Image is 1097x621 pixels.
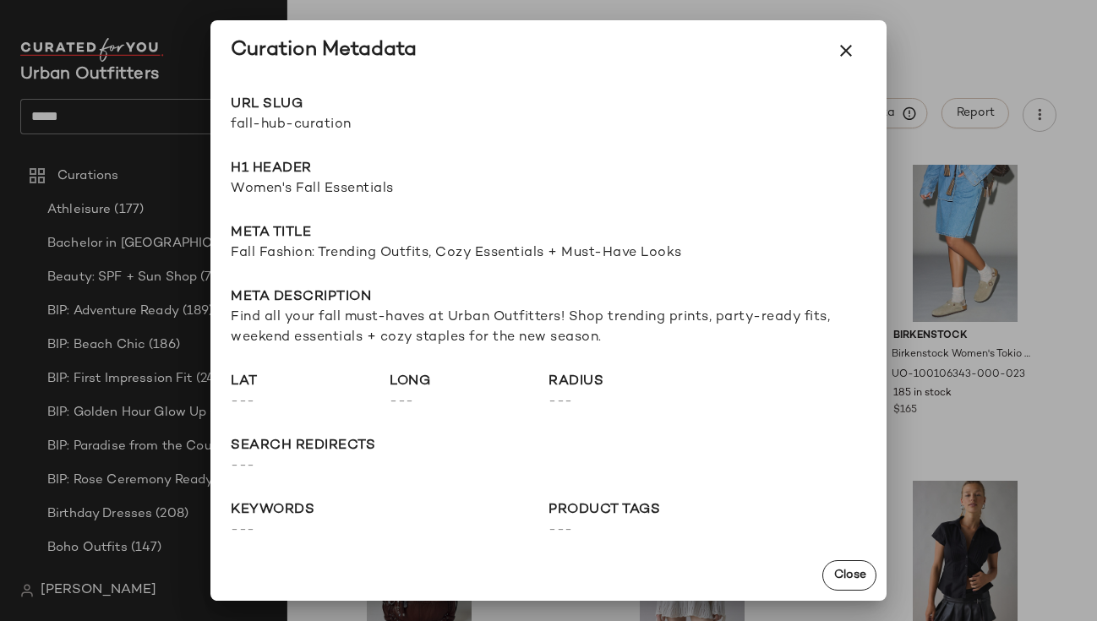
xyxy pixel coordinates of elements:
span: --- [548,392,707,412]
span: Close [832,569,865,582]
span: Meta description [231,287,866,308]
span: Product Tags [548,500,866,520]
span: --- [231,520,548,541]
span: --- [548,520,866,541]
span: Find all your fall must-haves at Urban Outfitters! Shop trending prints, party-ready fits, weeken... [231,308,866,348]
span: Fall Fashion: Trending Outfits, Cozy Essentials + Must-Have Looks [231,243,866,264]
span: lat [231,372,390,392]
span: fall-hub-curation [231,115,548,135]
span: --- [390,392,548,412]
span: URL Slug [231,95,548,115]
span: keywords [231,500,548,520]
span: --- [231,456,866,477]
span: --- [231,392,390,412]
span: H1 Header [231,159,866,179]
span: long [390,372,548,392]
div: Curation Metadata [231,37,417,64]
span: Women's Fall Essentials [231,179,866,199]
span: radius [548,372,707,392]
span: search redirects [231,436,866,456]
button: Close [822,560,876,591]
span: Meta title [231,223,866,243]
